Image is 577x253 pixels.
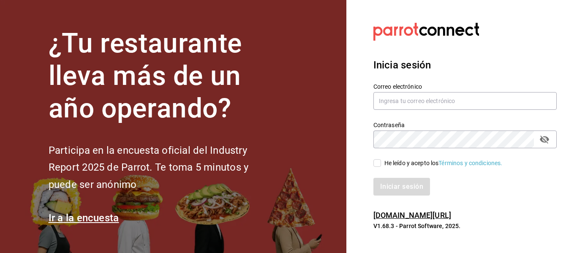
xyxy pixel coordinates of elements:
a: Ir a la encuesta [49,212,119,224]
p: V1.68.3 - Parrot Software, 2025. [373,222,557,230]
h3: Inicia sesión [373,57,557,73]
a: Términos y condiciones. [438,160,502,166]
label: Correo electrónico [373,84,557,90]
h1: ¿Tu restaurante lleva más de un año operando? [49,27,277,125]
label: Contraseña [373,122,557,128]
a: [DOMAIN_NAME][URL] [373,211,451,220]
div: He leído y acepto los [384,159,503,168]
h2: Participa en la encuesta oficial del Industry Report 2025 de Parrot. Te toma 5 minutos y puede se... [49,142,277,193]
input: Ingresa tu correo electrónico [373,92,557,110]
button: passwordField [537,132,552,147]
